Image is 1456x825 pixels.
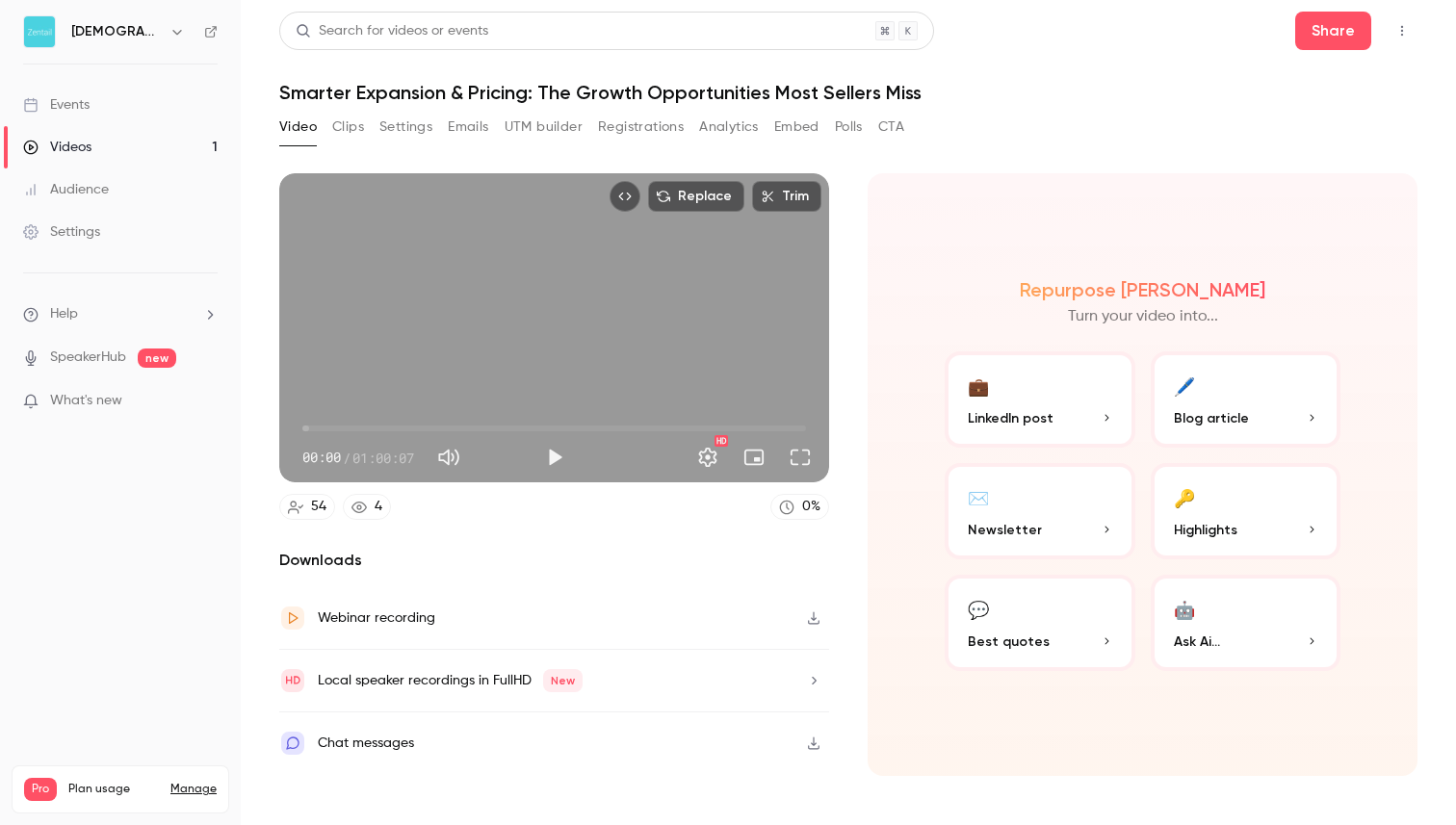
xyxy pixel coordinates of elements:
[1068,305,1218,328] p: Turn your video into...
[781,438,819,477] button: Full screen
[968,482,989,512] div: ✉️
[715,435,728,447] div: HD
[1174,520,1237,540] span: Highlights
[352,448,414,468] span: 01:00:07
[699,112,759,142] button: Analytics
[375,497,382,517] div: 4
[802,497,820,517] div: 0 %
[24,16,55,47] img: Zentail
[945,463,1135,559] button: ✉️Newsletter
[878,112,904,142] button: CTA
[543,669,583,692] span: New
[968,632,1050,652] span: Best quotes
[1174,408,1249,428] span: Blog article
[195,393,218,410] iframe: Noticeable Trigger
[302,448,414,468] div: 00:00
[1387,15,1417,46] button: Top Bar Actions
[296,21,488,41] div: Search for videos or events
[1020,278,1265,301] h2: Repurpose [PERSON_NAME]
[71,22,162,41] h6: [DEMOGRAPHIC_DATA]
[50,391,122,411] span: What's new
[968,408,1053,428] span: LinkedIn post
[689,438,727,477] button: Settings
[429,438,468,477] button: Mute
[279,81,1417,104] h1: Smarter Expansion & Pricing: The Growth Opportunities Most Sellers Miss
[68,782,159,797] span: Plan usage
[968,371,989,400] div: 💼
[968,594,989,624] div: 💬
[318,732,414,755] div: Chat messages
[1174,632,1220,652] span: Ask Ai...
[770,494,829,520] a: 0%
[1151,575,1341,671] button: 🤖Ask Ai...
[279,549,829,572] h2: Downloads
[945,575,1135,671] button: 💬Best quotes
[1174,371,1195,400] div: 🖊️
[752,181,821,212] button: Trim
[774,112,819,142] button: Embed
[379,112,432,142] button: Settings
[302,448,341,468] span: 00:00
[1174,594,1195,624] div: 🤖
[448,112,488,142] button: Emails
[23,95,90,115] div: Events
[332,112,364,142] button: Clips
[50,348,126,368] a: SpeakerHub
[279,494,335,520] a: 54
[835,112,863,142] button: Polls
[23,180,109,199] div: Audience
[505,112,583,142] button: UTM builder
[648,181,744,212] button: Replace
[1151,351,1341,448] button: 🖊️Blog article
[1151,463,1341,559] button: 🔑Highlights
[968,520,1042,540] span: Newsletter
[343,494,391,520] a: 4
[311,497,326,517] div: 54
[1174,482,1195,512] div: 🔑
[279,112,317,142] button: Video
[23,304,218,324] li: help-dropdown-opener
[23,222,100,242] div: Settings
[170,782,217,797] a: Manage
[945,351,1135,448] button: 💼LinkedIn post
[24,778,57,801] span: Pro
[318,669,583,692] div: Local speaker recordings in FullHD
[535,438,574,477] button: Play
[735,438,773,477] button: Turn on miniplayer
[23,138,91,157] div: Videos
[343,448,351,468] span: /
[318,606,435,630] div: Webinar recording
[138,348,176,368] span: new
[610,181,640,212] button: Embed video
[50,304,78,324] span: Help
[598,112,684,142] button: Registrations
[1295,12,1371,50] button: Share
